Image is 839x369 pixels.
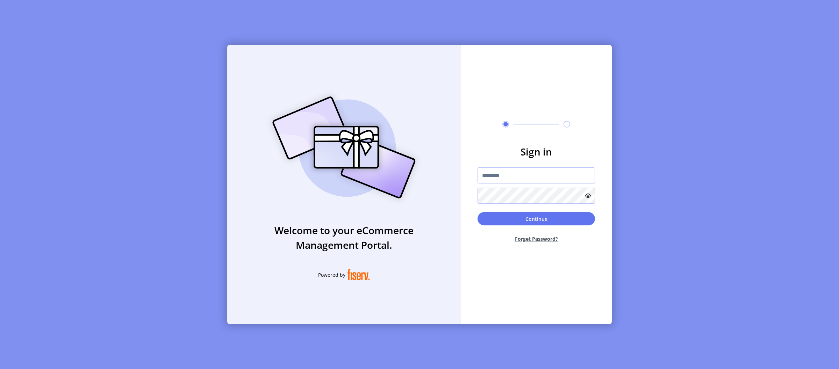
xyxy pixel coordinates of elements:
h3: Sign in [478,144,595,159]
h3: Welcome to your eCommerce Management Portal. [227,223,461,252]
button: Forget Password? [478,230,595,248]
span: Powered by [318,271,345,278]
button: Continue [478,212,595,225]
img: card_Illustration.svg [262,89,426,206]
